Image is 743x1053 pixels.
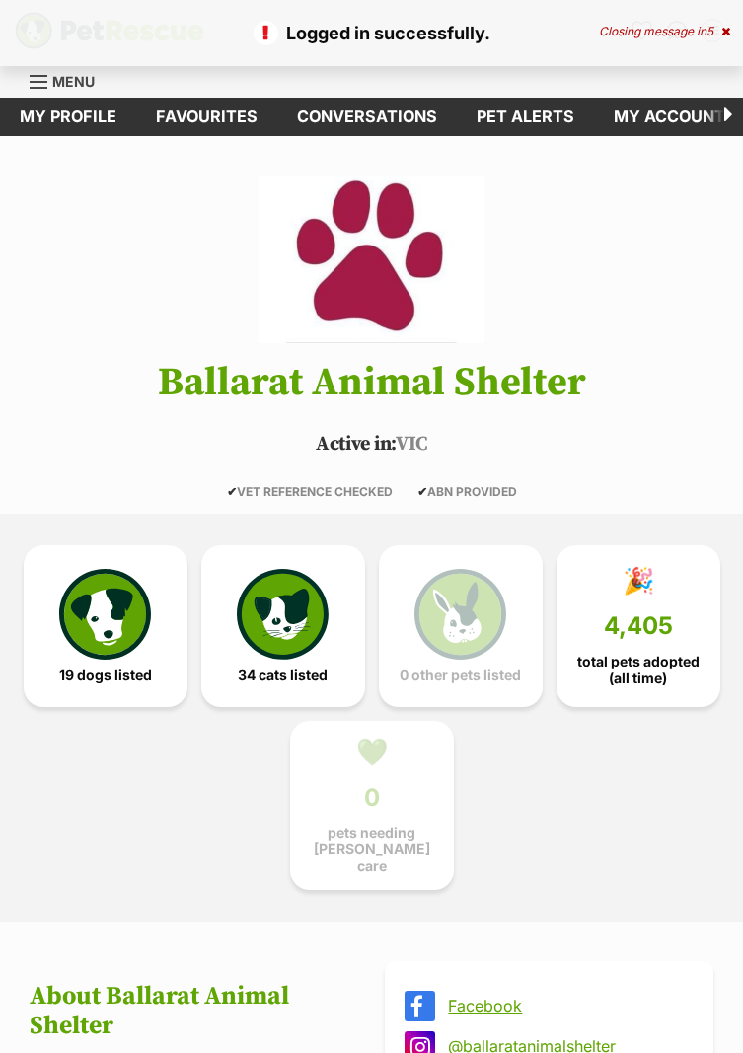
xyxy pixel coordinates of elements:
a: Favourites [136,98,277,136]
span: 34 cats listed [238,667,328,683]
span: VET REFERENCE CHECKED [227,484,393,499]
icon: ✔ [417,484,427,499]
img: petrescue-icon-eee76f85a60ef55c4a1927667547b313a7c0e82042636edf73dce9c88f694885.svg [59,569,150,660]
span: total pets adopted (all time) [573,654,704,685]
a: Menu [30,62,109,98]
a: Pet alerts [457,98,594,136]
div: 💚 [356,737,388,767]
a: Facebook [448,997,686,1015]
a: 34 cats listed [201,545,365,707]
img: cat-icon-068c71abf8fe30c970a85cd354bc8e23425d12f6e8612795f06af48be43a487a.svg [237,569,328,660]
a: 🎉 4,405 total pets adopted (all time) [557,545,720,707]
span: Active in: [316,432,396,456]
span: 0 other pets listed [400,667,521,683]
a: 0 other pets listed [379,545,543,707]
a: conversations [277,98,457,136]
span: Menu [52,73,95,90]
span: ABN PROVIDED [417,484,517,499]
span: 4,405 [604,612,673,640]
a: 19 dogs listed [24,545,187,707]
span: 0 [364,784,380,811]
img: bunny-icon-b786713a4a21a2fe6d13e954f4cb29d131f1b31f8a74b52ca2c6d2999bc34bbe.svg [414,569,505,660]
div: 🎉 [623,566,654,596]
a: 💚 0 pets needing [PERSON_NAME] care [290,721,454,890]
span: pets needing [PERSON_NAME] care [307,825,437,873]
icon: ✔ [227,484,237,499]
span: 19 dogs listed [59,667,152,683]
img: Ballarat Animal Shelter [259,175,483,343]
h2: About Ballarat Animal Shelter [30,982,358,1041]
